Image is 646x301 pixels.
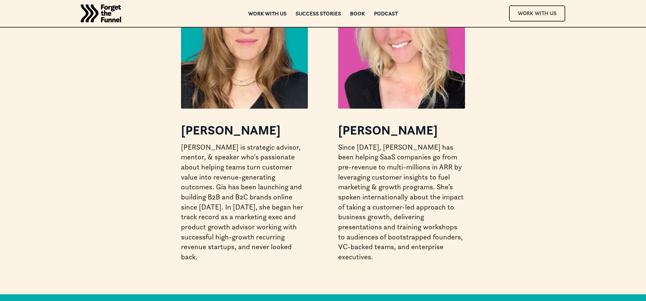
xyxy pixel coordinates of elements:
a: Work with us [248,11,287,16]
a: Book [350,11,365,16]
p: [PERSON_NAME] is strategic advisor, mentor, & speaker who's passionate about helping teams turn c... [181,142,308,262]
a: Podcast [374,11,398,16]
a: Success Stories [296,11,341,16]
div: [PERSON_NAME] [338,122,465,138]
a: Work With Us [509,5,565,21]
p: Since [DATE], [PERSON_NAME] has been helping SaaS companies go from pre-revenue to multi-millions... [338,142,465,262]
div: [PERSON_NAME] [181,122,308,138]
